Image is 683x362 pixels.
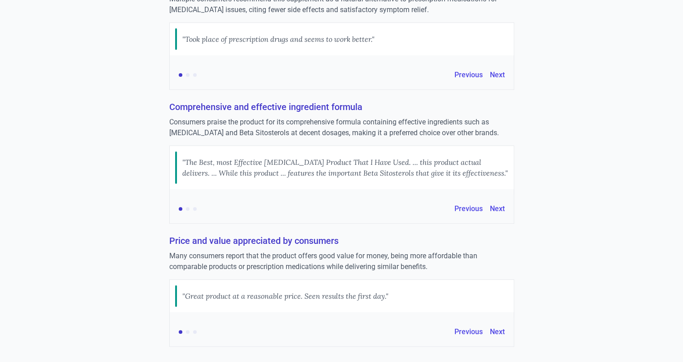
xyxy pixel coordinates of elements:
p: Consumers praise the product for its comprehensive formula containing effective ingredients such ... [169,117,514,138]
h3: Price and value appreciated by consumers [169,234,514,247]
button: Evidence 2 [186,207,189,211]
div: "Great product at a reasonable price. Seen results the first day." [182,285,388,307]
button: Next [490,70,505,80]
h3: Comprehensive and effective ingredient formula [169,101,514,113]
button: Evidence 2 [186,73,189,77]
div: "Took place of prescription drugs and seems to work better." [182,28,375,50]
div: "The Best, most Effective [MEDICAL_DATA] Product That I Have Used. ... this product actual delive... [182,151,508,184]
button: Next [490,327,505,337]
button: Evidence 3 [193,207,197,211]
button: Previous [454,70,483,80]
button: Evidence 3 [193,330,197,334]
button: Evidence 2 [186,330,189,334]
button: Previous [454,203,483,214]
button: Evidence 1 [179,207,182,211]
button: Next [490,203,505,214]
p: Many consumers report that the product offers good value for money, being more affordable than co... [169,251,514,272]
button: Evidence 3 [193,73,197,77]
button: Previous [454,327,483,337]
button: Evidence 1 [179,330,182,334]
button: Evidence 1 [179,73,182,77]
